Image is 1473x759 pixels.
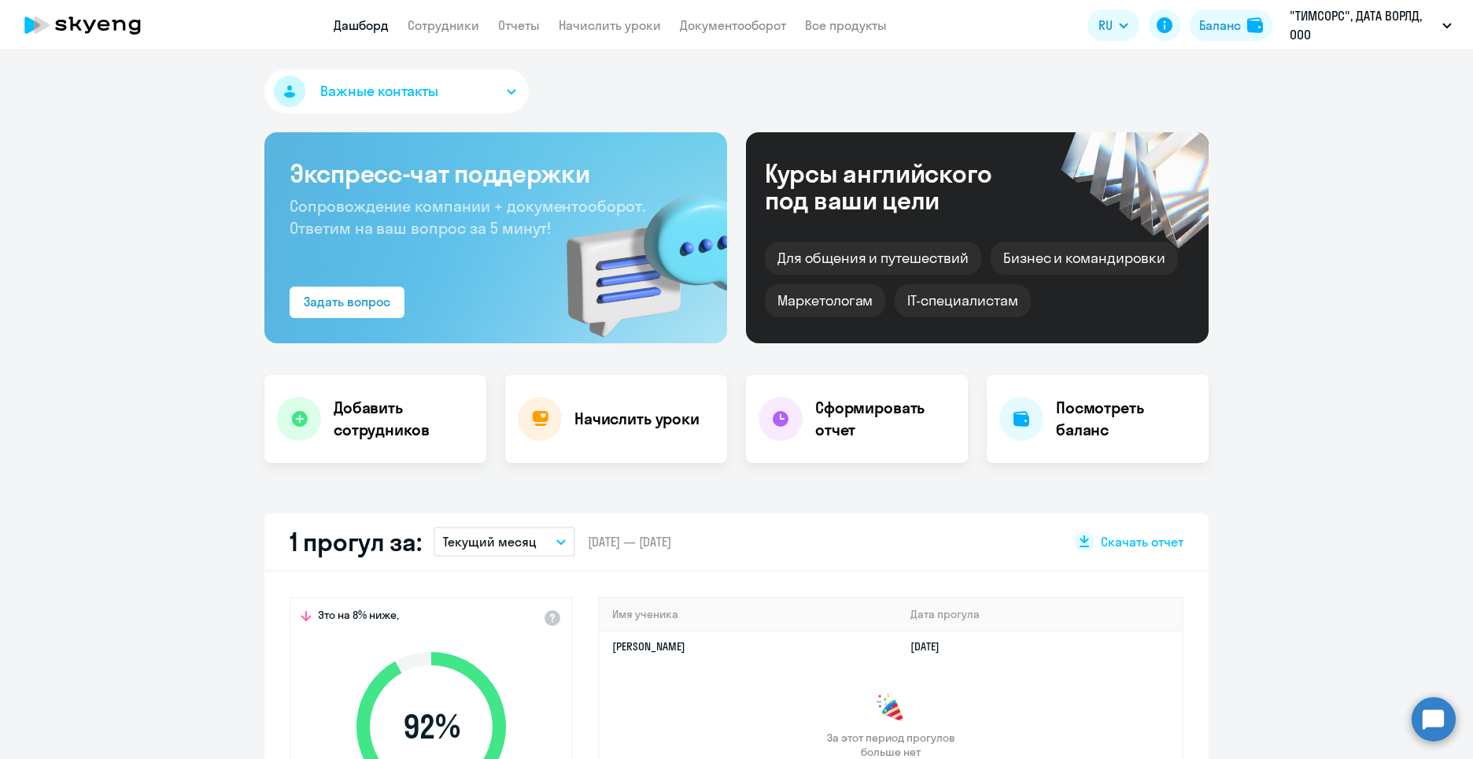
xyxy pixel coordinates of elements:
[898,598,1182,631] th: Дата прогула
[612,639,685,653] a: [PERSON_NAME]
[991,242,1178,275] div: Бизнес и командировки
[334,397,474,441] h4: Добавить сотрудников
[264,69,529,113] button: Важные контакты
[1098,16,1113,35] span: RU
[498,17,540,33] a: Отчеты
[559,17,661,33] a: Начислить уроки
[680,17,786,33] a: Документооборот
[341,708,522,746] span: 92 %
[1290,6,1436,44] p: "ТИМСОРС", ДАТА ВОРЛД, ООО
[443,532,537,551] p: Текущий месяц
[805,17,887,33] a: Все продукты
[895,284,1030,317] div: IT-специалистам
[875,693,906,724] img: congrats
[334,17,389,33] a: Дашборд
[290,287,404,318] button: Задать вопрос
[290,526,421,557] h2: 1 прогул за:
[1101,533,1183,550] span: Скачать отчет
[1190,9,1272,41] button: Балансbalance
[765,242,981,275] div: Для общения и путешествий
[290,196,645,238] span: Сопровождение компании + документооборот. Ответим на ваш вопрос за 5 минут!
[320,81,438,102] span: Важные контакты
[290,157,702,189] h3: Экспресс-чат поддержки
[318,608,399,627] span: Это на 8% ниже,
[1247,17,1263,33] img: balance
[765,160,1034,213] div: Курсы английского под ваши цели
[588,533,671,550] span: [DATE] — [DATE]
[434,527,575,557] button: Текущий месяц
[304,292,390,311] div: Задать вопрос
[544,166,727,343] img: bg-img
[1199,16,1241,35] div: Баланс
[765,284,885,317] div: Маркетологам
[825,731,957,759] span: За этот период прогулов больше нет
[815,397,955,441] h4: Сформировать отчет
[1056,397,1196,441] h4: Посмотреть баланс
[1282,6,1460,44] button: "ТИМСОРС", ДАТА ВОРЛД, ООО
[910,639,952,653] a: [DATE]
[1087,9,1139,41] button: RU
[574,408,700,430] h4: Начислить уроки
[408,17,479,33] a: Сотрудники
[600,598,898,631] th: Имя ученика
